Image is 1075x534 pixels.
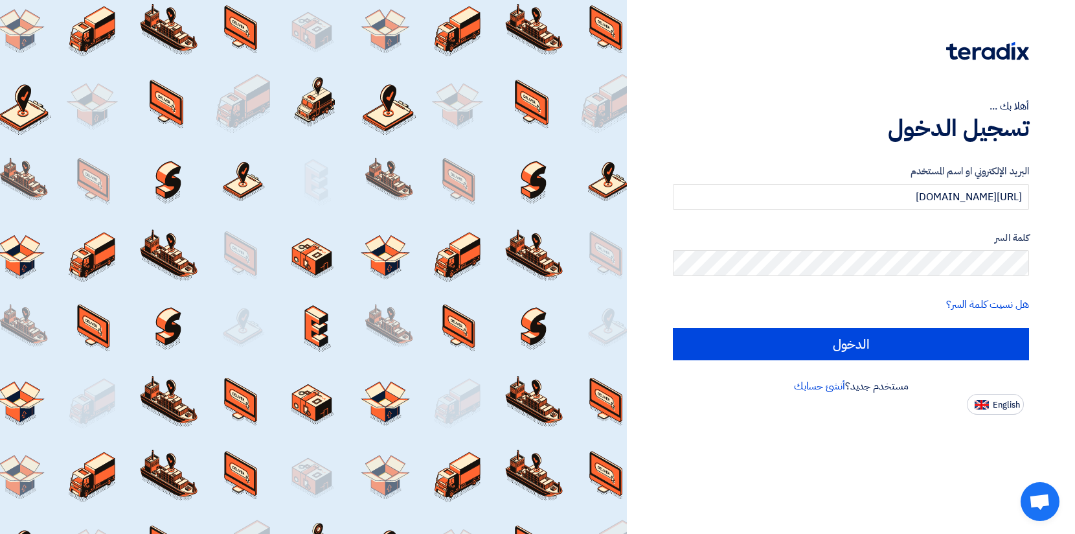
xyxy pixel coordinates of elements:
[946,297,1029,312] a: هل نسيت كلمة السر؟
[673,378,1029,394] div: مستخدم جديد؟
[1021,482,1059,521] a: Open chat
[967,394,1024,415] button: English
[673,164,1029,179] label: البريد الإلكتروني او اسم المستخدم
[946,42,1029,60] img: Teradix logo
[975,400,989,410] img: en-US.png
[794,378,845,394] a: أنشئ حسابك
[673,99,1029,114] div: أهلا بك ...
[673,328,1029,360] input: الدخول
[673,114,1029,143] h1: تسجيل الدخول
[993,400,1020,410] span: English
[673,231,1029,246] label: كلمة السر
[673,184,1029,210] input: أدخل بريد العمل الإلكتروني او اسم المستخدم الخاص بك ...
